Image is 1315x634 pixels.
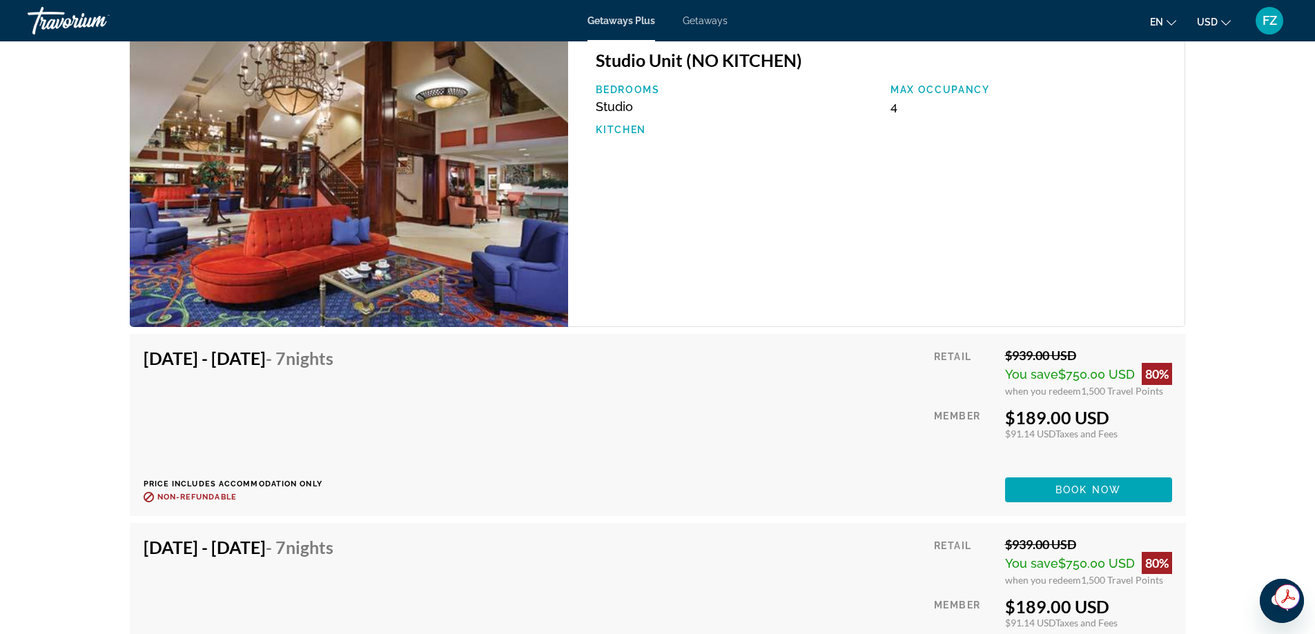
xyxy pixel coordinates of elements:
[934,537,994,586] div: Retail
[1055,617,1118,628] span: Taxes and Fees
[1055,484,1121,495] span: Book now
[1263,14,1277,28] span: FZ
[1005,537,1172,552] div: $939.00 USD
[1005,617,1172,628] div: $91.14 USD
[683,15,728,26] a: Getaways
[1005,596,1172,617] div: $189.00 USD
[1197,12,1231,32] button: Change currency
[1005,407,1172,428] div: $189.00 USD
[1251,6,1287,35] button: User Menu
[286,537,333,557] span: Nights
[890,99,897,114] span: 4
[1005,556,1058,571] span: You save
[596,50,1171,70] h3: Studio Unit (NO KITCHEN)
[1058,367,1135,382] span: $750.00 USD
[1005,574,1081,586] span: when you redeem
[144,348,333,368] h4: [DATE] - [DATE]
[286,348,333,368] span: Nights
[130,35,569,327] img: ii_vrc1.jpg
[266,537,333,557] span: - 7
[144,479,344,488] p: Price includes accommodation only
[596,124,877,135] p: Kitchen
[1055,428,1118,439] span: Taxes and Fees
[596,84,877,95] p: Bedrooms
[1260,579,1304,623] iframe: Button to launch messaging window
[890,84,1171,95] p: Max Occupancy
[1005,477,1172,502] button: Book now
[934,348,994,397] div: Retail
[596,99,633,114] span: Studio
[28,3,166,39] a: Travorium
[1005,385,1081,397] span: when you redeem
[1081,574,1163,586] span: 1,500 Travel Points
[1142,363,1172,385] div: 80%
[1005,428,1172,439] div: $91.14 USD
[934,407,994,467] div: Member
[1058,556,1135,571] span: $750.00 USD
[1142,552,1172,574] div: 80%
[1005,367,1058,382] span: You save
[266,348,333,368] span: - 7
[157,493,237,502] span: Non-refundable
[1150,17,1163,28] span: en
[1197,17,1218,28] span: USD
[1005,348,1172,363] div: $939.00 USD
[1150,12,1176,32] button: Change language
[144,537,333,557] h4: [DATE] - [DATE]
[1081,385,1163,397] span: 1,500 Travel Points
[587,15,655,26] a: Getaways Plus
